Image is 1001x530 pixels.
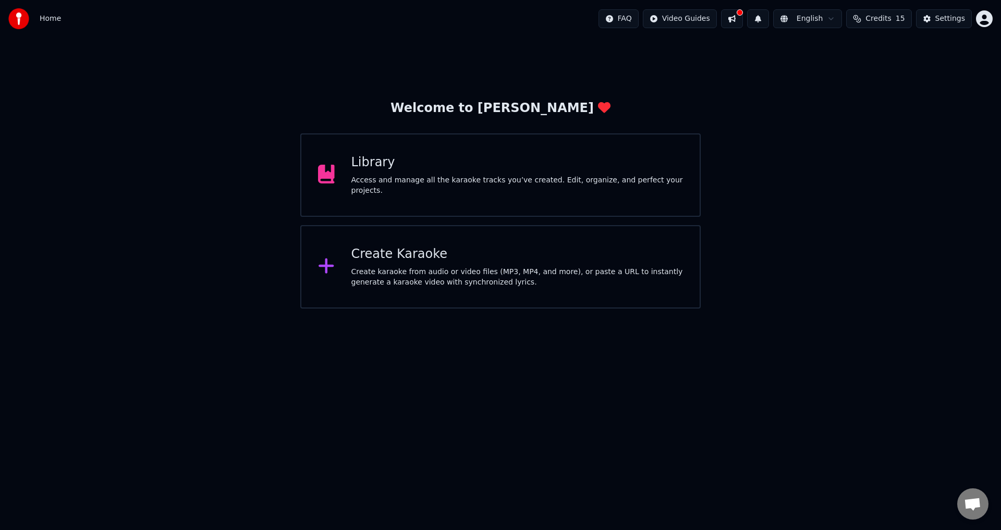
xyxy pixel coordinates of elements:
div: Access and manage all the karaoke tracks you’ve created. Edit, organize, and perfect your projects. [351,175,683,196]
button: Settings [916,9,972,28]
a: Open chat [957,488,988,520]
div: Create karaoke from audio or video files (MP3, MP4, and more), or paste a URL to instantly genera... [351,267,683,288]
span: 15 [896,14,905,24]
span: Home [40,14,61,24]
button: Credits15 [846,9,911,28]
nav: breadcrumb [40,14,61,24]
span: Credits [865,14,891,24]
div: Welcome to [PERSON_NAME] [390,100,611,117]
div: Library [351,154,683,171]
div: Create Karaoke [351,246,683,263]
button: FAQ [599,9,639,28]
button: Video Guides [643,9,717,28]
img: youka [8,8,29,29]
div: Settings [935,14,965,24]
